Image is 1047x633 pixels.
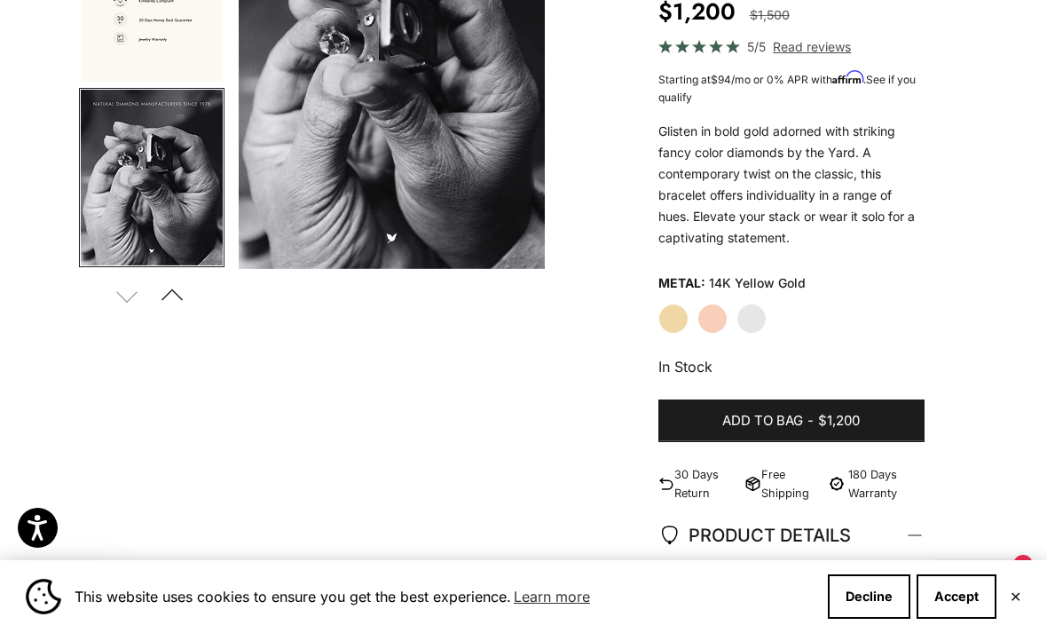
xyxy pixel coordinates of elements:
a: 5/5 Read reviews [658,36,925,57]
p: Free Shipping [761,465,818,502]
div: Glisten in bold gold adorned with striking fancy color diamonds by the Yard. A contemporary twist... [658,121,925,249]
p: 180 Days Warranty [848,465,925,502]
button: Decline [828,574,910,619]
span: $1,200 [818,410,860,432]
summary: PRODUCT DETAILS [658,502,925,568]
span: Add to bag [722,410,803,432]
button: Accept [917,574,996,619]
span: $94 [711,73,731,86]
button: Go to item 13 [79,88,224,267]
span: 5/5 [747,36,766,57]
p: In Stock [658,355,925,378]
button: Add to bag-$1,200 [658,400,925,442]
img: Cookie banner [26,579,61,614]
variant-option-value: 14K Yellow Gold [709,270,806,297]
a: Learn more [511,583,593,610]
legend: Metal: [658,270,705,297]
span: Read reviews [773,36,851,57]
button: Close [1010,591,1021,602]
span: Starting at /mo or 0% APR with . [658,73,916,104]
span: This website uses cookies to ensure you get the best experience. [75,583,814,610]
compare-at-price: $1,500 [750,4,790,26]
p: 30 Days Return [674,465,737,502]
span: PRODUCT DETAILS [658,520,851,550]
span: Affirm [832,71,863,84]
img: #YellowGold #WhiteGold #RoseGold [81,90,223,265]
